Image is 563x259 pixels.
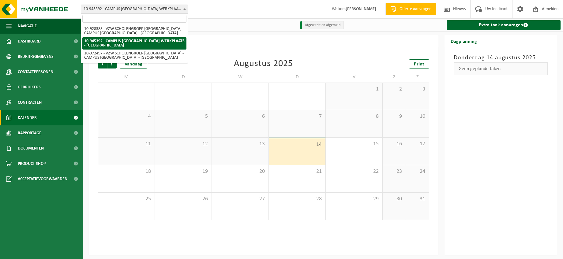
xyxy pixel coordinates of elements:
span: 1 [329,86,379,93]
span: 6 [215,113,265,120]
span: Volgende [107,59,117,68]
span: Gebruikers [18,80,41,95]
span: 3 [409,86,426,93]
a: Extra taak aanvragen [447,20,561,30]
span: Navigatie [18,18,37,34]
span: Acceptatievoorwaarden [18,171,67,187]
span: Vorige [98,59,107,68]
span: 2 [386,86,403,93]
span: Contracten [18,95,42,110]
td: D [155,72,212,83]
span: Kalender [18,110,37,125]
span: Bedrijfsgegevens [18,49,54,64]
span: 26 [158,196,208,202]
td: Z [383,72,406,83]
li: 10-972497 - VZW SCHOLENGROEP [GEOGRAPHIC_DATA] - CAMPUS [GEOGRAPHIC_DATA] - [GEOGRAPHIC_DATA] [82,50,186,62]
td: M [98,72,155,83]
span: 9 [386,113,403,120]
span: Print [414,62,424,67]
span: Dashboard [18,34,41,49]
span: 10 [409,113,426,120]
div: Geen geplande taken [454,62,548,75]
td: D [269,72,326,83]
span: 17 [409,141,426,147]
a: Offerte aanvragen [385,3,436,15]
strong: [PERSON_NAME] [346,7,376,11]
li: 10-945392 - CAMPUS [GEOGRAPHIC_DATA] WERKPLAATS - [GEOGRAPHIC_DATA] [82,37,186,50]
span: 20 [215,168,265,175]
span: 14 [272,141,322,148]
span: 4 [101,113,152,120]
a: Print [409,59,429,68]
span: 10-945392 - CAMPUS BARNUM WERKPLAATS - ROESELARE [81,5,188,14]
span: 30 [386,196,403,202]
span: 10-945392 - CAMPUS BARNUM WERKPLAATS - ROESELARE [81,5,188,13]
span: 21 [272,168,322,175]
span: 25 [101,196,152,202]
li: 10-928383 - VZW SCHOLENGROEP [GEOGRAPHIC_DATA] - CAMPUS [GEOGRAPHIC_DATA] - [GEOGRAPHIC_DATA] [82,25,186,37]
span: 23 [386,168,403,175]
span: 24 [409,168,426,175]
h2: Dagplanning [445,35,483,47]
span: Documenten [18,141,44,156]
span: 18 [101,168,152,175]
span: Contactpersonen [18,64,53,80]
span: 29 [329,196,379,202]
td: V [326,72,383,83]
span: 19 [158,168,208,175]
span: 13 [215,141,265,147]
td: W [212,72,269,83]
span: Offerte aanvragen [398,6,433,12]
span: 31 [409,196,426,202]
span: 22 [329,168,379,175]
span: 28 [272,196,322,202]
span: 12 [158,141,208,147]
h3: Donderdag 14 augustus 2025 [454,53,548,62]
span: 16 [386,141,403,147]
div: Augustus 2025 [234,59,293,68]
li: Afgewerkt en afgemeld [300,21,344,29]
span: 5 [158,113,208,120]
span: 11 [101,141,152,147]
td: Z [406,72,429,83]
span: 8 [329,113,379,120]
span: 27 [215,196,265,202]
span: Product Shop [18,156,46,171]
span: 15 [329,141,379,147]
span: 7 [272,113,322,120]
span: Rapportage [18,125,41,141]
div: Vandaag [120,59,147,68]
